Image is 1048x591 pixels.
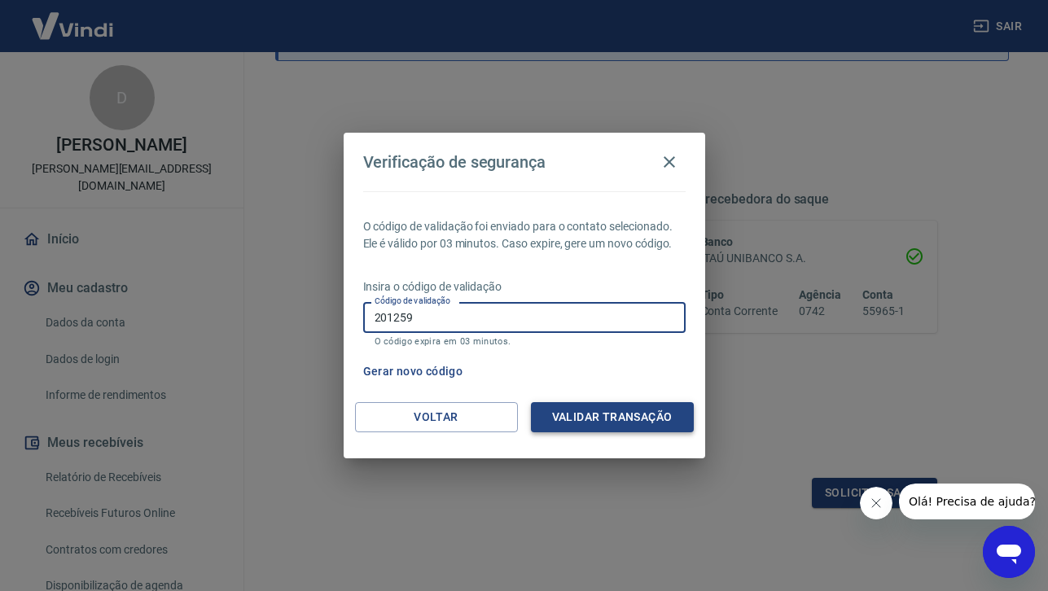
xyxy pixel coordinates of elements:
[375,295,450,307] label: Código de validação
[983,526,1035,578] iframe: Botão para abrir a janela de mensagens
[355,402,518,432] button: Voltar
[899,484,1035,519] iframe: Mensagem da empresa
[10,11,137,24] span: Olá! Precisa de ajuda?
[363,152,546,172] h4: Verificação de segurança
[860,487,892,519] iframe: Fechar mensagem
[363,278,686,295] p: Insira o código de validação
[363,218,686,252] p: O código de validação foi enviado para o contato selecionado. Ele é válido por 03 minutos. Caso e...
[531,402,694,432] button: Validar transação
[357,357,470,387] button: Gerar novo código
[375,336,674,347] p: O código expira em 03 minutos.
